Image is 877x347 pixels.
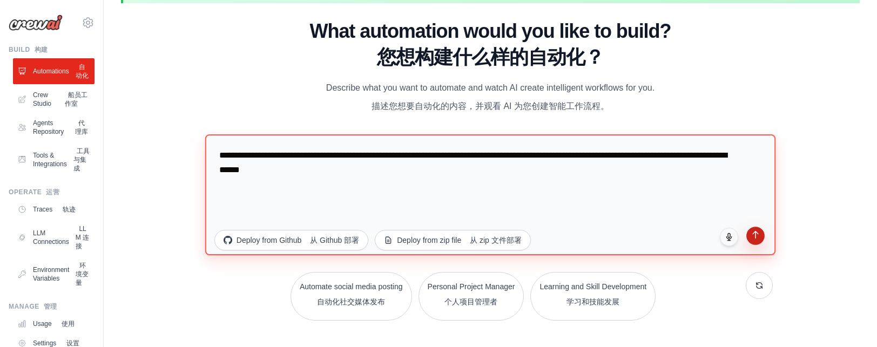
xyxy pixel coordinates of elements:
font: 轨迹 [63,206,76,213]
font: 构建 [35,46,48,53]
font: 运营 [46,188,59,196]
button: Learning and Skill Development学习和技能发展 [530,272,656,321]
font: LLM 连接 [76,225,89,250]
button: Personal Project Manager个人项目管理者 [419,272,524,321]
font: 自动化社交媒体发布 [317,297,385,306]
button: Deploy from Github 从 Github 部署 [214,230,368,250]
font: 设置 [66,339,79,347]
font: 您想构建什么样的自动化？ [377,46,603,68]
a: Tools & Integrations 工具与集成 [13,142,95,177]
a: Crew Studio 船员工作室 [13,86,95,112]
font: 从 zip 文件部署 [470,236,522,244]
img: Logo [9,15,63,31]
font: 从 Github 部署 [310,236,359,244]
font: 学习和技能发展 [566,297,619,306]
font: 自动化 [76,63,89,79]
font: 工具与集成 [73,147,90,172]
font: 代理库 [75,119,88,135]
font: 使用 [62,320,75,328]
font: 描述您想要自动化的内容，并观看 AI 为您创建智能工作流程。 [372,101,609,111]
div: Manage [9,302,95,311]
button: Deploy from zip file 从 zip 文件部署 [375,230,531,250]
a: Agents Repository 代理库 [13,114,95,140]
a: Environment Variables 环境变量 [13,257,95,291]
a: LLM Connections LLM 连接 [13,220,95,255]
div: 聊天小组件 [823,295,877,347]
h1: What automation would you like to build? [208,21,773,72]
button: Automate social media posting自动化社交媒体发布 [291,272,412,321]
font: 管理 [44,303,57,310]
font: 环境变量 [76,262,89,287]
a: Usage 使用 [13,315,95,332]
a: Traces 轨迹 [13,201,95,218]
a: Automations 自动化 [13,58,95,84]
div: Build [9,45,95,54]
font: 个人项目管理者 [444,297,497,306]
div: Operate [9,188,95,196]
iframe: Chat Widget [823,295,877,347]
p: Describe what you want to automate and watch AI create intelligent workflows for you. [309,81,672,118]
font: 船员工作室 [65,91,88,107]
